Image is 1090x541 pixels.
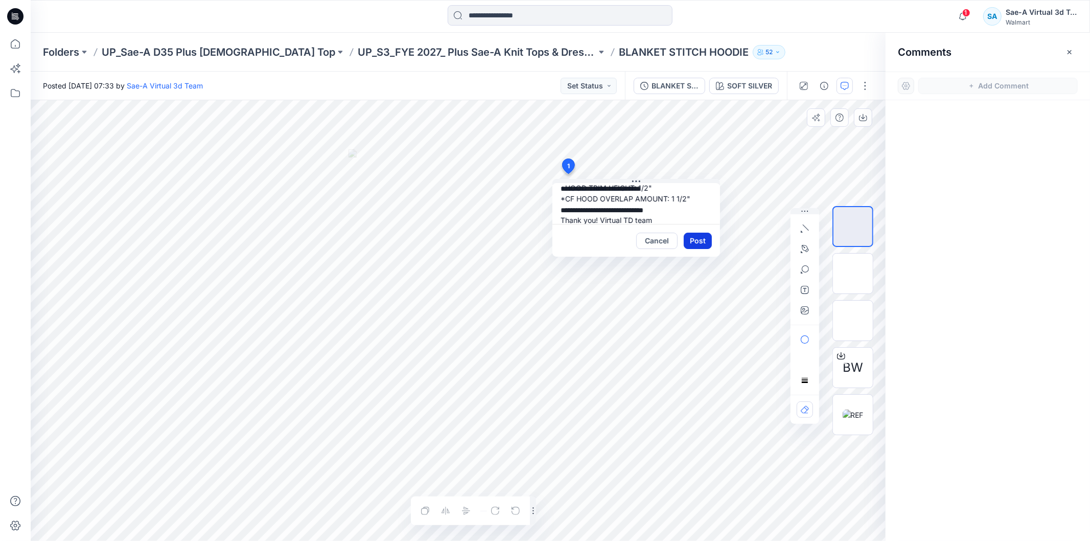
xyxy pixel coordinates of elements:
[843,358,863,377] span: BW
[619,45,749,59] p: BLANKET STITCH HOODIE
[1006,6,1077,18] div: Sae-A Virtual 3d Team
[962,9,970,17] span: 1
[636,233,678,249] button: Cancel
[43,45,79,59] a: Folders
[766,47,773,58] p: 52
[898,46,952,58] h2: Comments
[102,45,335,59] a: UP_Sae-A D35 Plus [DEMOGRAPHIC_DATA] Top
[127,81,203,90] a: Sae-A Virtual 3d Team
[753,45,785,59] button: 52
[1006,18,1077,26] div: Walmart
[918,78,1078,94] button: Add Comment
[816,78,832,94] button: Details
[843,410,864,420] img: REF
[358,45,596,59] a: UP_S3_FYE 2027_ Plus Sae-A Knit Tops & Dresses
[634,78,705,94] button: BLANKET STITCH HOODIE_SOFT SILVER
[983,7,1002,26] div: SA
[567,162,570,171] span: 1
[709,78,779,94] button: SOFT SILVER
[43,80,203,91] span: Posted [DATE] 07:33 by
[652,80,699,92] div: BLANKET STITCH HOODIE_SOFT SILVER
[684,233,712,249] button: Post
[727,80,772,92] div: SOFT SILVER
